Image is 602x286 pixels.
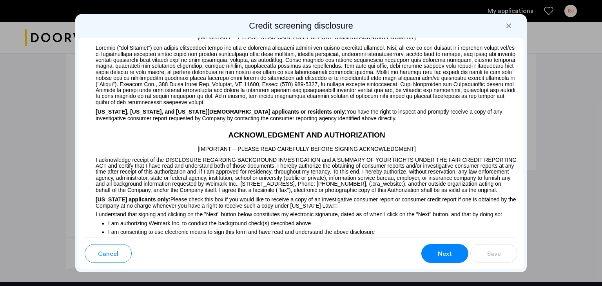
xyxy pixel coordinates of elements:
p: Please check this box if you would like to receive a copy of an investigative consumer report or ... [85,193,517,209]
img: 4LAxfPwtD6BVinC2vKR9tPz10Xbrctccj4YAocJUAAAAASUVORK5CYIIA [334,204,337,208]
span: [US_STATE], [US_STATE], and [US_STATE][DEMOGRAPHIC_DATA] applicants or residents only: [96,109,346,115]
h2: ACKNOWLEDGMENT AND AUTHORIZATION [85,130,517,141]
button: button [85,244,132,263]
p: I am consenting to use electronic means to sign this form and have read and understand the above ... [108,228,517,236]
span: Save [487,249,501,259]
p: You have the right to inspect and promptly receive a copy of any investigative consumer report re... [85,105,517,121]
p: [IMPORTANT -- PLEASE READ CAREFULLY BEFORE SIGNING ACKNOWLEDGMENT] [85,141,517,154]
p: I am authorizing Weimark Inc. to conduct the background check(s) described above [108,218,517,228]
h2: Credit screening disclosure [78,20,524,31]
button: button [421,244,468,263]
span: Cancel [98,249,118,259]
p: I understand that signing and clicking on the "Next" button below constitutes my electronic signa... [85,209,517,218]
p: Loremip ("dol Sitamet") con adipis elitseddoei tempo inc utla e dolorema aliquaeni admini ven qui... [85,42,517,105]
p: I acknowledge receipt of the DISCLOSURE REGARDING BACKGROUND INVESTIGATION and A SUMMARY OF YOUR ... [85,153,517,193]
span: [US_STATE] applicants only: [96,196,170,203]
button: button [470,244,517,263]
span: Next [438,249,452,259]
